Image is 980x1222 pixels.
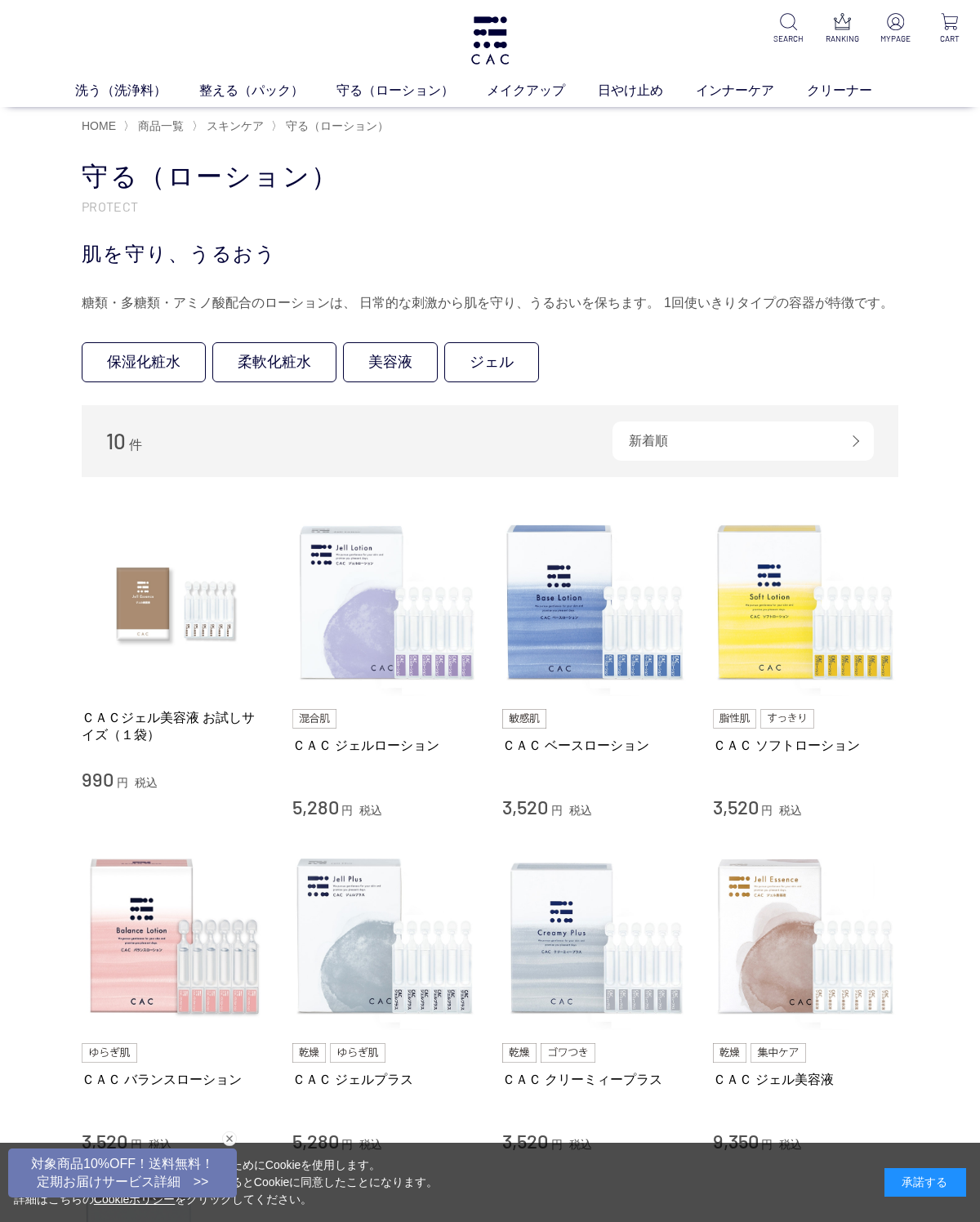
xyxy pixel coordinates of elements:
[487,81,598,100] a: メイクアップ
[82,119,116,132] a: HOME
[138,119,184,132] span: 商品一覧
[569,804,592,817] span: 税込
[751,1043,806,1063] img: 集中ケア
[502,1129,548,1153] span: 3,520
[502,510,688,696] img: ＣＡＣ ベースローション
[761,804,773,817] span: 円
[286,119,389,132] span: 守る（ローション）
[341,804,353,817] span: 円
[212,342,336,382] a: 柔軟化粧水
[569,1138,592,1151] span: 税込
[129,438,142,452] span: 件
[135,119,184,132] a: 商品一覧
[879,13,913,45] a: MYPAGE
[612,421,874,461] div: 新着順
[359,804,382,817] span: 税込
[502,737,688,754] a: ＣＡＣ ベースローション
[292,1071,479,1088] a: ＣＡＣ ジェルプラス
[502,795,548,818] span: 3,520
[292,709,336,729] img: 混合肌
[713,709,756,729] img: 脂性肌
[292,1129,339,1153] span: 5,280
[469,16,511,65] img: logo
[713,510,899,696] img: ＣＡＣ ソフトローション
[502,1043,537,1063] img: 乾燥
[771,33,805,45] p: SEARCH
[292,737,479,754] a: ＣＡＣ ジェルローション
[502,709,546,729] img: 敏感肌
[807,81,905,100] a: クリーナー
[192,118,268,134] li: 〉
[933,13,967,45] a: CART
[825,33,859,45] p: RANKING
[713,844,899,1030] img: ＣＡＣ ジェル美容液
[123,118,188,134] li: 〉
[502,844,688,1030] img: ＣＡＣ クリーミィープラス
[343,342,438,382] a: 美容液
[444,342,539,382] a: ジェル
[760,709,814,729] img: すっきり
[149,1138,171,1151] span: 税込
[82,159,898,194] h1: 守る（ローション）
[359,1138,382,1151] span: 税込
[761,1138,773,1151] span: 円
[292,510,479,696] img: ＣＡＣ ジェルローション
[713,737,899,754] a: ＣＡＣ ソフトローション
[551,804,563,817] span: 円
[82,767,114,791] span: 990
[341,1138,353,1151] span: 円
[283,119,389,132] a: 守る（ローション）
[779,1138,802,1151] span: 税込
[117,776,128,789] span: 円
[879,33,913,45] p: MYPAGE
[271,118,393,134] li: 〉
[330,1043,385,1063] img: ゆらぎ肌
[82,342,206,382] a: 保湿化粧水
[502,1071,688,1088] a: ＣＡＣ クリーミィープラス
[82,844,268,1030] img: ＣＡＣ バランスローション
[713,1043,747,1063] img: 乾燥
[106,428,126,453] span: 10
[131,1138,142,1151] span: 円
[75,81,199,100] a: 洗う（洗浄料）
[292,795,339,818] span: 5,280
[713,795,759,818] span: 3,520
[713,1071,899,1088] a: ＣＡＣ ジェル美容液
[933,33,967,45] p: CART
[199,81,336,100] a: 整える（パック）
[336,81,487,100] a: 守る（ローション）
[82,709,268,744] a: ＣＡＣジェル美容液 お試しサイズ（１袋）
[292,1043,327,1063] img: 乾燥
[82,1071,268,1088] a: ＣＡＣ バランスローション
[207,119,264,132] span: スキンケア
[82,198,898,215] p: PROTECT
[82,1043,137,1063] img: ゆらぎ肌
[203,119,264,132] a: スキンケア
[598,81,696,100] a: 日やけ止め
[82,510,268,696] img: ＣＡＣジェル美容液 お試しサイズ（１袋）
[135,776,158,789] span: 税込
[292,844,479,1030] img: ＣＡＣ ジェルプラス
[779,804,802,817] span: 税込
[771,13,805,45] a: SEARCH
[82,290,898,316] div: 糖類・多糖類・アミノ酸配合のローションは、 日常的な刺激から肌を守り、うるおいを保ちます。 1回使いきりタイプの容器が特徴です。
[884,1168,966,1197] div: 承諾する
[696,81,807,100] a: インナーケア
[82,239,898,269] div: 肌を守り、うるおう
[713,1129,759,1153] span: 9,350
[82,1129,127,1153] span: 3,520
[551,1138,563,1151] span: 円
[541,1043,595,1063] img: ゴワつき
[825,13,859,45] a: RANKING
